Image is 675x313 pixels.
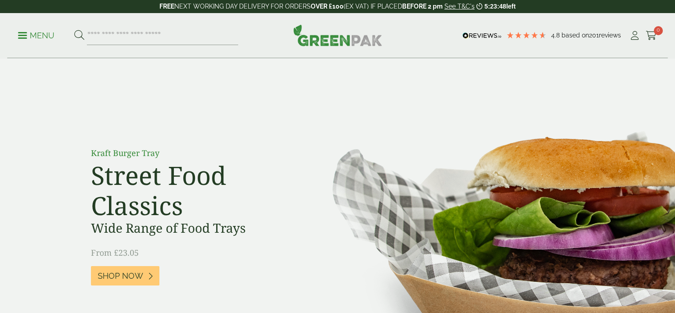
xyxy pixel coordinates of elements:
a: Shop Now [91,266,159,285]
span: reviews [599,32,621,39]
p: Menu [18,30,54,41]
span: 4.8 [551,32,562,39]
img: GreenPak Supplies [293,24,382,46]
span: 201 [589,32,599,39]
h2: Street Food Classics [91,160,294,221]
i: My Account [629,31,640,40]
span: left [506,3,516,10]
a: See T&C's [444,3,475,10]
span: Shop Now [98,271,143,281]
p: Kraft Burger Tray [91,147,294,159]
div: 4.79 Stars [506,31,547,39]
strong: FREE [159,3,174,10]
i: Cart [646,31,657,40]
strong: BEFORE 2 pm [402,3,443,10]
a: Menu [18,30,54,39]
img: REVIEWS.io [462,32,502,39]
span: From £23.05 [91,247,139,258]
span: 5:23:48 [485,3,506,10]
span: Based on [562,32,589,39]
a: 0 [646,29,657,42]
h3: Wide Range of Food Trays [91,221,294,236]
strong: OVER £100 [311,3,344,10]
span: 0 [654,26,663,35]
